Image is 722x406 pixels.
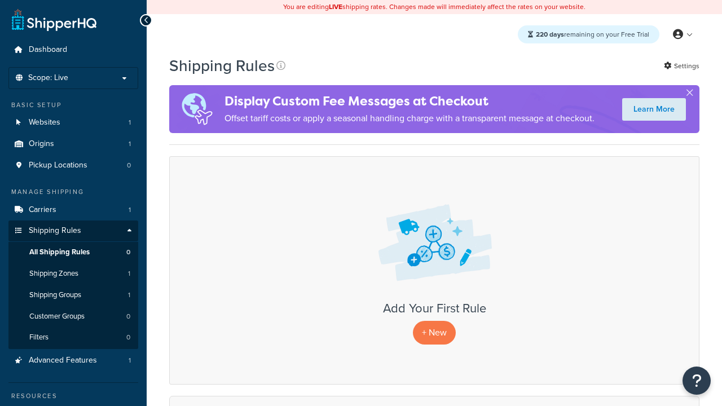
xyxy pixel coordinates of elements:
div: Basic Setup [8,100,138,110]
a: Shipping Rules [8,220,138,241]
a: Pickup Locations 0 [8,155,138,176]
li: Shipping Zones [8,263,138,284]
span: 1 [129,205,131,215]
b: LIVE [329,2,342,12]
span: Websites [29,118,60,127]
span: Origins [29,139,54,149]
span: Shipping Zones [29,269,78,279]
a: Websites 1 [8,112,138,133]
button: Open Resource Center [683,367,711,395]
span: Filters [29,333,49,342]
a: Shipping Zones 1 [8,263,138,284]
a: Advanced Features 1 [8,350,138,371]
li: Carriers [8,200,138,220]
strong: 220 days [536,29,564,39]
a: Customer Groups 0 [8,306,138,327]
span: 1 [129,118,131,127]
img: duties-banner-06bc72dcb5fe05cb3f9472aba00be2ae8eb53ab6f0d8bb03d382ba314ac3c341.png [169,85,224,133]
a: Learn More [622,98,686,121]
span: 0 [127,161,131,170]
a: Shipping Groups 1 [8,285,138,306]
h1: Shipping Rules [169,55,275,77]
span: All Shipping Rules [29,248,90,257]
span: 0 [126,248,130,257]
div: Manage Shipping [8,187,138,197]
a: ShipperHQ Home [12,8,96,31]
span: 1 [129,139,131,149]
span: 1 [129,356,131,365]
h3: Add Your First Rule [181,302,688,315]
a: Dashboard [8,39,138,60]
li: Pickup Locations [8,155,138,176]
h4: Display Custom Fee Messages at Checkout [224,92,595,111]
span: Dashboard [29,45,67,55]
span: Scope: Live [28,73,68,83]
span: Advanced Features [29,356,97,365]
li: Filters [8,327,138,348]
a: Settings [664,58,699,74]
a: All Shipping Rules 0 [8,242,138,263]
li: Advanced Features [8,350,138,371]
span: Shipping Groups [29,290,81,300]
span: 0 [126,333,130,342]
div: remaining on your Free Trial [518,25,659,43]
span: 1 [128,269,130,279]
a: Carriers 1 [8,200,138,220]
span: Pickup Locations [29,161,87,170]
li: Shipping Rules [8,220,138,349]
span: Carriers [29,205,56,215]
span: Shipping Rules [29,226,81,236]
span: 1 [128,290,130,300]
span: 0 [126,312,130,321]
li: Shipping Groups [8,285,138,306]
a: Origins 1 [8,134,138,155]
p: Offset tariff costs or apply a seasonal handling charge with a transparent message at checkout. [224,111,595,126]
a: Filters 0 [8,327,138,348]
li: Customer Groups [8,306,138,327]
p: + New [413,321,456,344]
li: All Shipping Rules [8,242,138,263]
span: Customer Groups [29,312,85,321]
div: Resources [8,391,138,401]
li: Origins [8,134,138,155]
li: Websites [8,112,138,133]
